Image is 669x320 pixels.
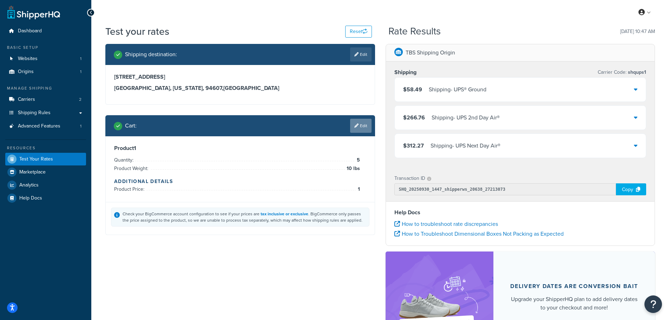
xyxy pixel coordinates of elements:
a: Advanced Features1 [5,120,86,133]
h3: Product 1 [114,145,366,152]
span: $266.76 [403,113,425,122]
span: 10 lbs [345,164,360,173]
span: Shipping Rules [18,110,51,116]
a: Dashboard [5,25,86,38]
h3: [STREET_ADDRESS] [114,73,366,80]
span: Dashboard [18,28,42,34]
p: Transaction ID [394,174,425,183]
span: Advanced Features [18,123,60,129]
span: Websites [18,56,38,62]
span: $58.49 [403,85,422,93]
span: Quantity: [114,156,135,164]
li: Advanced Features [5,120,86,133]
p: [DATE] 10:47 AM [620,27,655,37]
p: TBS Shipping Origin [406,48,455,58]
span: 2 [79,97,81,103]
a: Edit [350,119,372,133]
span: 1 [80,56,81,62]
a: tax inclusive or exclusive [261,211,308,217]
span: Test Your Rates [19,156,53,162]
div: Upgrade your ShipperHQ plan to add delivery dates to your checkout and more! [510,295,638,312]
h2: Shipping destination : [125,51,177,58]
p: Carrier Code: [598,67,646,77]
h1: Test your rates [105,25,169,38]
div: Resources [5,145,86,151]
li: Origins [5,65,86,78]
span: shqups1 [627,68,646,76]
a: Carriers2 [5,93,86,106]
span: Carriers [18,97,35,103]
span: Product Weight: [114,165,150,172]
div: Shipping - UPS 2nd Day Air® [432,113,500,123]
button: Open Resource Center [644,295,662,313]
h4: Additional Details [114,178,366,185]
div: Check your BigCommerce account configuration to see if your prices are . BigCommerce only passes ... [123,211,366,223]
a: Edit [350,47,372,61]
span: Marketplace [19,169,46,175]
div: Manage Shipping [5,85,86,91]
li: Websites [5,52,86,65]
a: Test Your Rates [5,153,86,165]
span: 1 [80,123,81,129]
div: Shipping - UPS Next Day Air® [431,141,500,151]
li: Carriers [5,93,86,106]
a: How to Troubleshoot Dimensional Boxes Not Packing as Expected [394,230,564,238]
div: Shipping - UPS® Ground [429,85,486,94]
div: Delivery dates are conversion bait [510,283,638,290]
a: Shipping Rules [5,106,86,119]
h3: Shipping [394,69,417,76]
a: Websites1 [5,52,86,65]
span: 1 [356,185,360,194]
h2: Rate Results [388,26,441,37]
span: $312.27 [403,142,424,150]
div: Basic Setup [5,45,86,51]
span: Analytics [19,182,39,188]
div: Copy [616,183,646,195]
h2: Cart : [125,123,137,129]
span: 5 [355,156,360,164]
span: Product Price: [114,185,146,193]
h4: Help Docs [394,208,647,217]
h3: [GEOGRAPHIC_DATA], [US_STATE], 94607 , [GEOGRAPHIC_DATA] [114,85,366,92]
span: 1 [80,69,81,75]
a: Analytics [5,179,86,191]
span: Origins [18,69,34,75]
span: Help Docs [19,195,42,201]
a: Marketplace [5,166,86,178]
a: Origins1 [5,65,86,78]
a: How to troubleshoot rate discrepancies [394,220,498,228]
button: Reset [345,26,372,38]
a: Help Docs [5,192,86,204]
